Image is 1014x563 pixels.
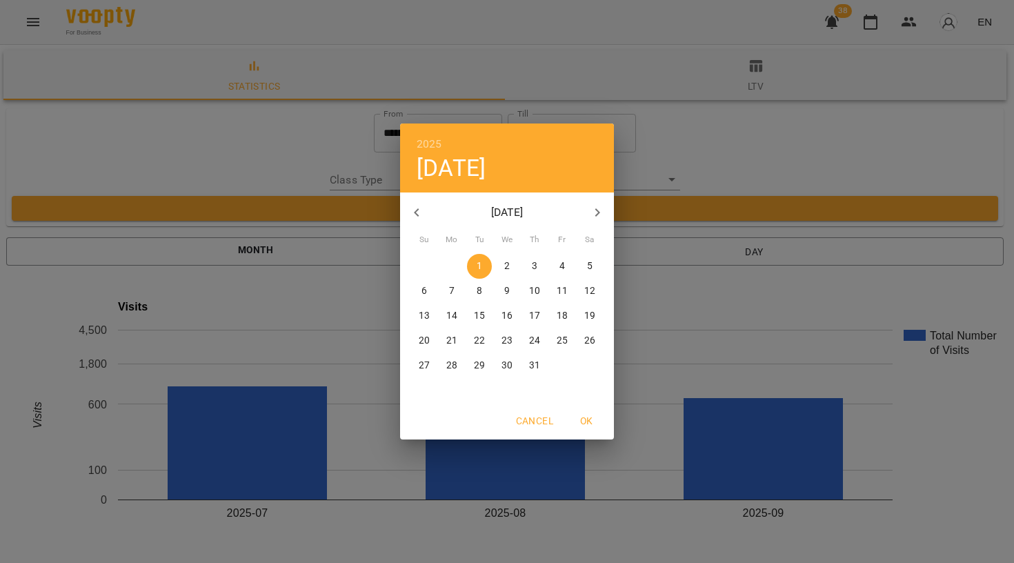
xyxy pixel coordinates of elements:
p: 30 [501,359,513,373]
p: 8 [477,284,482,298]
p: [DATE] [433,204,581,221]
p: 26 [584,334,595,348]
button: 4 [550,254,575,279]
button: 28 [439,353,464,378]
p: 1 [477,259,482,273]
span: Mo [439,233,464,247]
button: 15 [467,304,492,328]
p: 3 [532,259,537,273]
p: 22 [474,334,485,348]
button: 20 [412,328,437,353]
button: 21 [439,328,464,353]
p: 24 [529,334,540,348]
span: We [495,233,519,247]
p: 12 [584,284,595,298]
p: 6 [421,284,427,298]
button: 17 [522,304,547,328]
button: 24 [522,328,547,353]
button: 1 [467,254,492,279]
span: Sa [577,233,602,247]
button: 16 [495,304,519,328]
p: 25 [557,334,568,348]
p: 18 [557,309,568,323]
p: 14 [446,309,457,323]
button: 29 [467,353,492,378]
button: 22 [467,328,492,353]
button: 11 [550,279,575,304]
p: 2 [504,259,510,273]
button: 5 [577,254,602,279]
p: 4 [559,259,565,273]
button: 2025 [417,135,442,154]
button: 25 [550,328,575,353]
p: 20 [419,334,430,348]
button: 31 [522,353,547,378]
button: 19 [577,304,602,328]
p: 17 [529,309,540,323]
button: 18 [550,304,575,328]
button: 8 [467,279,492,304]
p: 27 [419,359,430,373]
p: 10 [529,284,540,298]
span: Fr [550,233,575,247]
button: 23 [495,328,519,353]
button: 3 [522,254,547,279]
p: 5 [587,259,593,273]
p: 23 [501,334,513,348]
p: 31 [529,359,540,373]
button: 6 [412,279,437,304]
p: 13 [419,309,430,323]
p: 7 [449,284,455,298]
span: Tu [467,233,492,247]
button: Cancel [510,408,559,433]
span: Th [522,233,547,247]
p: 16 [501,309,513,323]
button: 9 [495,279,519,304]
button: 13 [412,304,437,328]
button: 12 [577,279,602,304]
p: 9 [504,284,510,298]
p: 29 [474,359,485,373]
button: 30 [495,353,519,378]
button: 7 [439,279,464,304]
p: 11 [557,284,568,298]
span: OK [570,413,603,429]
p: 19 [584,309,595,323]
button: [DATE] [417,154,486,182]
p: 21 [446,334,457,348]
button: 2 [495,254,519,279]
button: OK [564,408,608,433]
button: 26 [577,328,602,353]
button: 27 [412,353,437,378]
button: 14 [439,304,464,328]
p: 15 [474,309,485,323]
span: Su [412,233,437,247]
button: 10 [522,279,547,304]
p: 28 [446,359,457,373]
span: Cancel [516,413,553,429]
